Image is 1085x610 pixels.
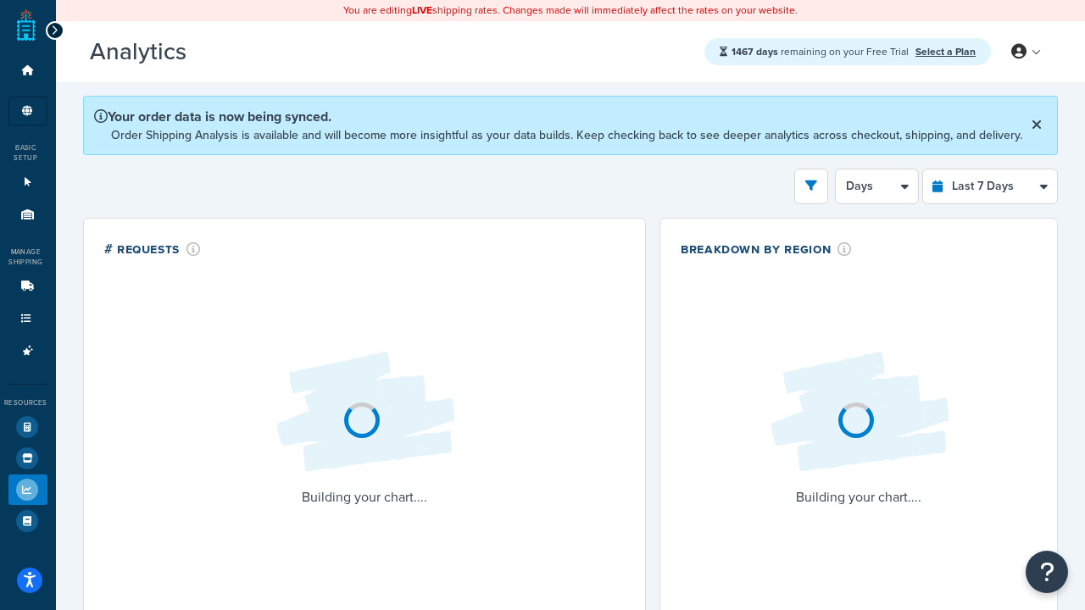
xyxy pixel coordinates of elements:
[732,44,911,59] span: remaining on your Free Trial
[915,44,976,59] a: Select a Plan
[757,338,960,485] img: Loading...
[104,239,201,258] div: # Requests
[90,39,687,65] h3: Analytics
[8,506,47,536] li: Help Docs
[8,443,47,474] li: Marketplace
[94,107,1022,126] p: Your order data is now being synced.
[757,485,960,509] p: Building your chart....
[191,45,248,64] span: Beta
[8,199,47,230] li: Origins
[794,169,828,204] button: open filter drawer
[8,335,47,367] li: Advanced Features
[8,412,47,442] li: Test Your Rates
[111,126,1022,144] p: Order Shipping Analysis is available and will become more insightful as your data builds. Keep ch...
[263,485,466,509] p: Building your chart....
[8,55,47,86] li: Dashboard
[8,303,47,335] li: Shipping Rules
[263,338,466,485] img: Loading...
[1026,551,1068,593] button: Open Resource Center
[412,3,432,18] b: LIVE
[732,44,778,59] strong: 1467 days
[8,271,47,302] li: Carriers
[681,239,852,258] div: Breakdown by Region
[8,474,47,505] li: Analytics
[8,167,47,198] li: Websites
